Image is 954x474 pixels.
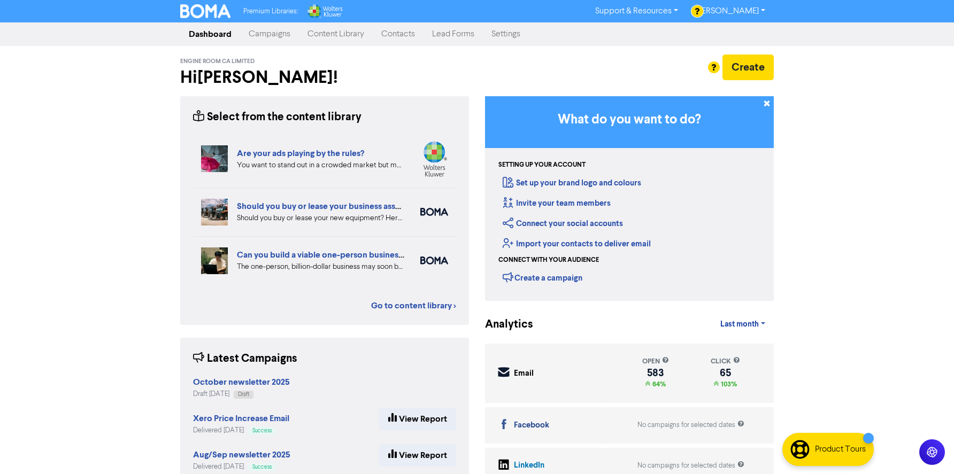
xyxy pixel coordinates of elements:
[424,24,483,45] a: Lead Forms
[483,24,529,45] a: Settings
[237,148,364,159] a: Are your ads playing by the rules?
[193,451,290,460] a: Aug/Sep newsletter 2025
[379,444,456,467] a: View Report
[637,461,744,471] div: No campaigns for selected dates
[498,160,586,170] div: Setting up your account
[711,356,740,367] div: click
[193,377,290,387] strong: October newsletter 2025
[420,208,448,216] img: boma_accounting
[193,109,361,126] div: Select from the content library
[498,255,599,265] div: Connect with your audience
[637,420,744,430] div: No campaigns for selected dates
[193,462,290,472] div: Delivered [DATE]
[642,369,669,377] div: 583
[237,261,404,273] div: The one-person, billion-dollar business may soon become a reality. But what are the pros and cons...
[299,24,373,45] a: Content Library
[193,425,289,436] div: Delivered [DATE]
[237,201,411,212] a: Should you buy or lease your business assets?
[243,8,298,15] span: Premium Libraries:
[193,389,290,399] div: Draft [DATE]
[722,55,774,80] button: Create
[252,428,272,433] span: Success
[193,413,289,424] strong: Xero Price Increase Email
[587,3,687,20] a: Support & Resources
[514,460,544,472] div: LinkedIn
[193,378,290,387] a: October newsletter 2025
[193,415,289,423] a: Xero Price Increase Email
[503,178,641,188] a: Set up your brand logo and colours
[180,4,230,18] img: BOMA Logo
[901,423,954,474] iframe: Chat Widget
[420,141,448,177] img: wolters_kluwer
[642,356,669,367] div: open
[503,269,582,285] div: Create a campaign
[712,314,774,335] a: Last month
[373,24,424,45] a: Contacts
[180,24,240,45] a: Dashboard
[237,213,404,224] div: Should you buy or lease your new equipment? Here are some pros and cons of each. We also can revi...
[720,320,759,329] span: Last month
[420,257,448,265] img: boma
[650,380,666,388] span: 64%
[503,198,611,208] a: Invite your team members
[719,380,737,388] span: 103%
[514,419,549,432] div: Facebook
[687,3,774,20] a: [PERSON_NAME]
[238,392,249,397] span: Draft
[237,160,404,171] div: You want to stand out in a crowded market but make sure your ads are compliant with the rules. Fi...
[379,408,456,430] a: View Report
[193,351,297,367] div: Latest Campaigns
[180,67,469,88] h2: Hi [PERSON_NAME] !
[514,368,534,380] div: Email
[371,299,456,312] a: Go to content library >
[252,464,272,470] span: Success
[180,58,255,65] span: Engine Room CA Limited
[306,4,343,18] img: Wolters Kluwer
[711,369,740,377] div: 65
[503,219,623,229] a: Connect your social accounts
[485,96,774,301] div: Getting Started in BOMA
[485,316,520,333] div: Analytics
[240,24,299,45] a: Campaigns
[503,239,651,249] a: Import your contacts to deliver email
[501,112,758,128] h3: What do you want to do?
[237,250,406,260] a: Can you build a viable one-person business?
[193,449,290,460] strong: Aug/Sep newsletter 2025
